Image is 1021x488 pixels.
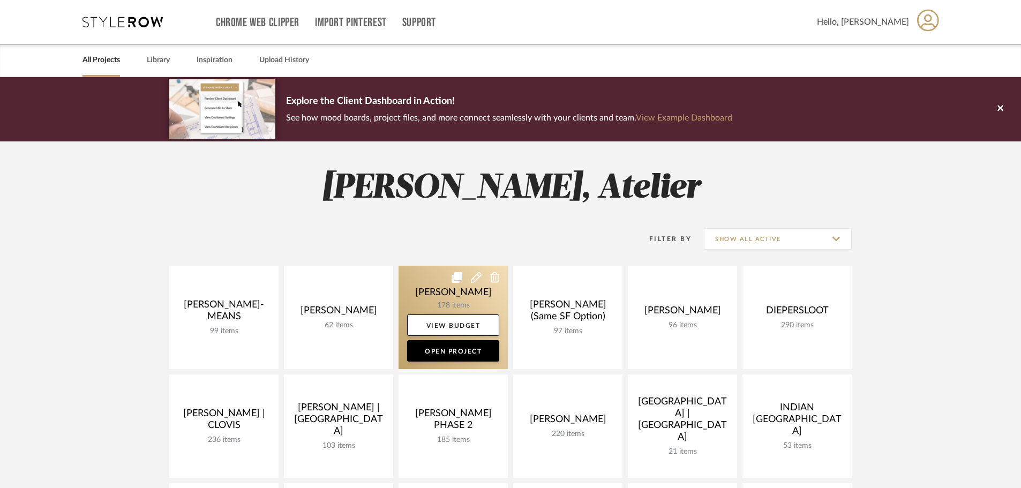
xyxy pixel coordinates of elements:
div: 236 items [178,436,270,445]
div: [PERSON_NAME] PHASE 2 [407,408,499,436]
a: Chrome Web Clipper [216,18,299,27]
a: Library [147,53,170,67]
div: [PERSON_NAME] (Same SF Option) [522,299,614,327]
a: Inspiration [197,53,232,67]
div: Filter By [635,234,692,244]
div: [PERSON_NAME] | CLOVIS [178,408,270,436]
div: [PERSON_NAME] | [GEOGRAPHIC_DATA] [292,402,385,441]
div: 62 items [292,321,385,330]
div: [PERSON_NAME] [636,305,729,321]
div: 185 items [407,436,499,445]
div: 103 items [292,441,385,451]
div: [PERSON_NAME] [522,414,614,430]
h2: [PERSON_NAME], Atelier [125,168,896,208]
a: Import Pinterest [315,18,387,27]
div: 220 items [522,430,614,439]
span: Hello, [PERSON_NAME] [817,16,909,28]
div: 53 items [751,441,843,451]
div: 97 items [522,327,614,336]
a: Support [402,18,436,27]
div: [PERSON_NAME] [292,305,385,321]
div: [GEOGRAPHIC_DATA] | [GEOGRAPHIC_DATA] [636,396,729,447]
p: See how mood boards, project files, and more connect seamlessly with your clients and team. [286,110,732,125]
div: INDIAN [GEOGRAPHIC_DATA] [751,402,843,441]
p: Explore the Client Dashboard in Action! [286,93,732,110]
a: Open Project [407,340,499,362]
a: View Example Dashboard [636,114,732,122]
div: 21 items [636,447,729,456]
a: Upload History [259,53,309,67]
div: 99 items [178,327,270,336]
img: d5d033c5-7b12-40c2-a960-1ecee1989c38.png [169,79,275,139]
div: 290 items [751,321,843,330]
a: View Budget [407,314,499,336]
div: 96 items [636,321,729,330]
a: All Projects [82,53,120,67]
div: DIEPERSLOOT [751,305,843,321]
div: [PERSON_NAME]-MEANS [178,299,270,327]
